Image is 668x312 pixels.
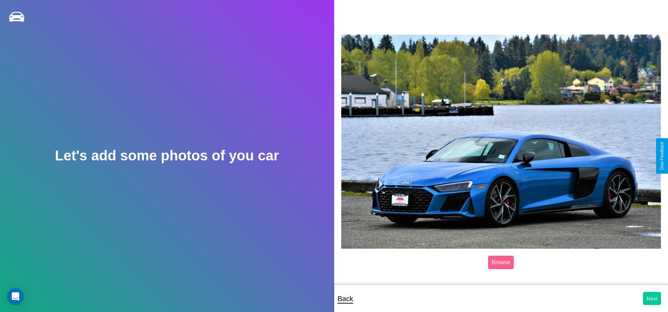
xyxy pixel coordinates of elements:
button: Next [643,292,661,305]
div: Open Intercom Messenger [7,288,24,305]
p: Back [338,292,353,305]
img: posted [341,34,661,249]
h2: Let's add some photos of you car [55,148,279,164]
div: Give Feedback [660,142,664,170]
label: Browse [488,256,514,269]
